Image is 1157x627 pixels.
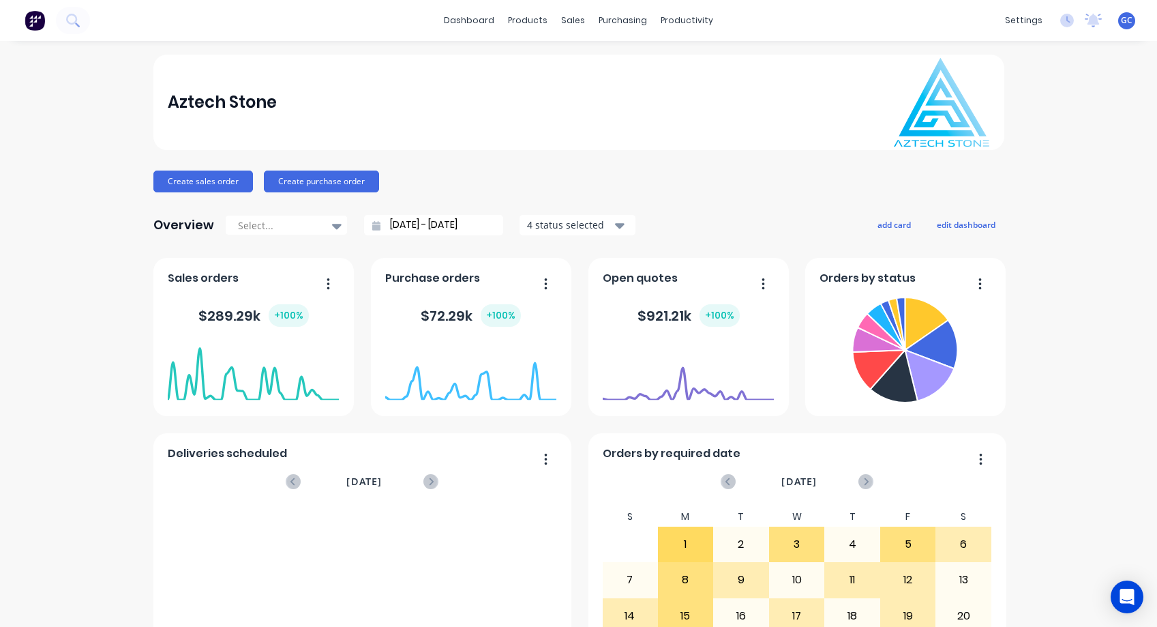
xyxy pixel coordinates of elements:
[936,527,991,562] div: 6
[602,507,658,527] div: S
[437,10,501,31] a: dashboard
[825,563,880,597] div: 11
[825,527,880,562] div: 4
[385,270,480,287] span: Purchase orders
[1111,581,1143,613] div: Open Intercom Messenger
[714,563,768,597] div: 9
[713,507,769,527] div: T
[659,527,713,562] div: 1
[881,527,935,562] div: 5
[168,270,239,287] span: Sales orders
[264,171,379,192] button: Create purchase order
[153,171,253,192] button: Create sales order
[527,218,613,232] div: 4 status selected
[770,563,824,597] div: 10
[269,304,309,327] div: + 100 %
[603,563,657,597] div: 7
[421,304,521,327] div: $ 72.29k
[869,216,920,233] button: add card
[659,563,713,597] div: 8
[658,507,714,527] div: M
[520,215,635,235] button: 4 status selected
[700,304,740,327] div: + 100 %
[880,507,936,527] div: F
[714,527,768,562] div: 2
[781,474,817,489] span: [DATE]
[592,10,654,31] div: purchasing
[998,10,1049,31] div: settings
[501,10,554,31] div: products
[820,270,916,287] span: Orders by status
[1121,14,1132,27] span: GC
[824,507,880,527] div: T
[928,216,1004,233] button: edit dashboard
[770,527,824,562] div: 3
[637,304,740,327] div: $ 921.21k
[554,10,592,31] div: sales
[198,304,309,327] div: $ 289.29k
[346,474,382,489] span: [DATE]
[25,10,45,31] img: Factory
[936,563,991,597] div: 13
[603,446,740,462] span: Orders by required date
[153,212,214,239] div: Overview
[654,10,720,31] div: productivity
[168,89,277,116] div: Aztech Stone
[769,507,825,527] div: W
[481,304,521,327] div: + 100 %
[894,58,989,147] img: Aztech Stone
[881,563,935,597] div: 12
[935,507,991,527] div: S
[603,270,678,287] span: Open quotes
